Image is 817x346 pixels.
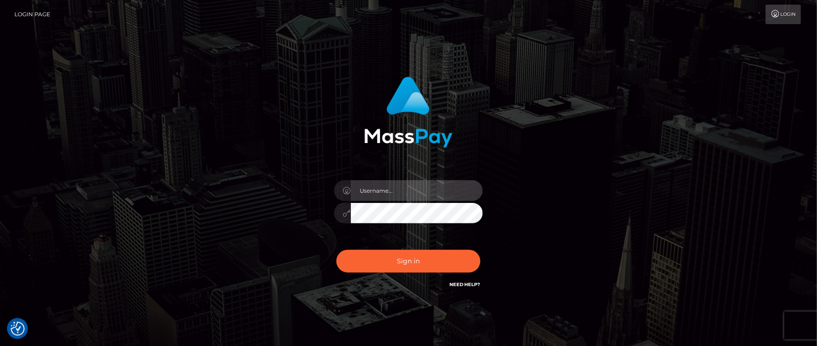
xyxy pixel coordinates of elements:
a: Login Page [14,5,50,24]
input: Username... [351,180,483,201]
img: Revisit consent button [11,322,25,336]
button: Sign in [336,250,481,273]
img: MassPay Login [364,77,453,148]
a: Need Help? [449,281,481,287]
button: Consent Preferences [11,322,25,336]
a: Login [766,5,801,24]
